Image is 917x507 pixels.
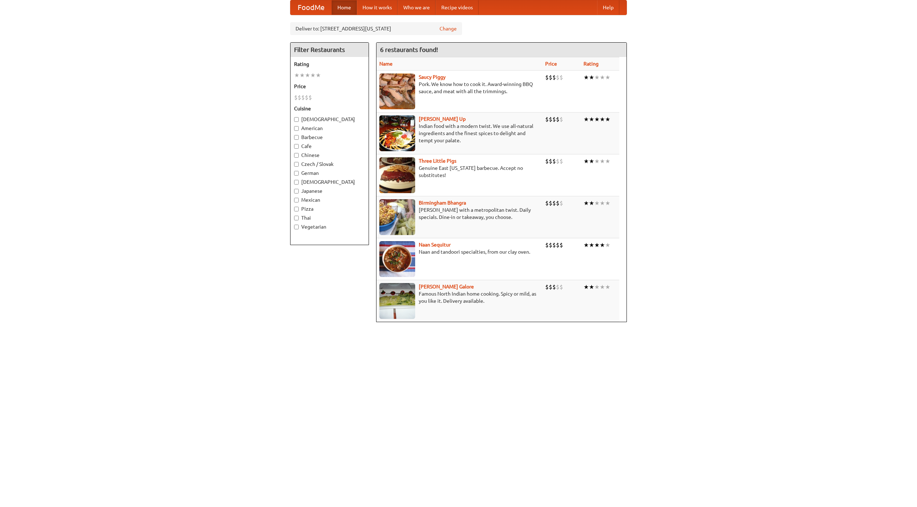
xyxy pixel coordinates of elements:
[584,241,589,249] li: ★
[419,242,451,248] a: Naan Sequitur
[584,61,599,67] a: Rating
[594,115,600,123] li: ★
[379,199,415,235] img: bhangra.jpg
[589,199,594,207] li: ★
[589,283,594,291] li: ★
[419,74,446,80] a: Saucy Piggy
[600,199,605,207] li: ★
[316,71,321,79] li: ★
[294,189,299,193] input: Japanese
[600,73,605,81] li: ★
[294,180,299,185] input: [DEMOGRAPHIC_DATA]
[589,157,594,165] li: ★
[294,94,298,101] li: $
[597,0,619,15] a: Help
[379,73,415,109] img: saucy.jpg
[584,73,589,81] li: ★
[552,241,556,249] li: $
[419,284,474,290] a: [PERSON_NAME] Galore
[294,162,299,167] input: Czech / Slovak
[294,143,365,150] label: Cafe
[600,283,605,291] li: ★
[357,0,398,15] a: How it works
[600,115,605,123] li: ★
[294,152,365,159] label: Chinese
[552,283,556,291] li: $
[419,200,466,206] a: Birmingham Bhangra
[294,105,365,112] h5: Cuisine
[584,283,589,291] li: ★
[605,283,610,291] li: ★
[549,241,552,249] li: $
[584,157,589,165] li: ★
[294,116,365,123] label: [DEMOGRAPHIC_DATA]
[379,61,393,67] a: Name
[419,116,466,122] a: [PERSON_NAME] Up
[552,157,556,165] li: $
[290,22,462,35] div: Deliver to: [STREET_ADDRESS][US_STATE]
[299,71,305,79] li: ★
[294,207,299,211] input: Pizza
[545,115,549,123] li: $
[294,161,365,168] label: Czech / Slovak
[556,73,560,81] li: $
[545,283,549,291] li: $
[294,125,365,132] label: American
[556,199,560,207] li: $
[552,73,556,81] li: $
[294,178,365,186] label: [DEMOGRAPHIC_DATA]
[294,198,299,202] input: Mexican
[440,25,457,32] a: Change
[600,241,605,249] li: ★
[294,144,299,149] input: Cafe
[552,199,556,207] li: $
[605,115,610,123] li: ★
[294,61,365,68] h5: Rating
[594,199,600,207] li: ★
[291,43,369,57] h4: Filter Restaurants
[545,61,557,67] a: Price
[301,94,305,101] li: $
[584,115,589,123] li: ★
[294,134,365,141] label: Barbecue
[584,199,589,207] li: ★
[549,115,552,123] li: $
[549,199,552,207] li: $
[605,73,610,81] li: ★
[379,81,539,95] p: Pork. We know how to cook it. Award-winning BBQ sauce, and meat with all the trimmings.
[379,248,539,255] p: Naan and tandoori specialties, from our clay oven.
[545,241,549,249] li: $
[589,73,594,81] li: ★
[594,241,600,249] li: ★
[589,241,594,249] li: ★
[332,0,357,15] a: Home
[308,94,312,101] li: $
[294,214,365,221] label: Thai
[560,73,563,81] li: $
[305,71,310,79] li: ★
[545,199,549,207] li: $
[419,158,456,164] a: Three Little Pigs
[298,94,301,101] li: $
[294,196,365,204] label: Mexican
[380,46,438,53] ng-pluralize: 6 restaurants found!
[294,71,299,79] li: ★
[294,83,365,90] h5: Price
[379,164,539,179] p: Genuine East [US_STATE] barbecue. Accept no substitutes!
[379,157,415,193] img: littlepigs.jpg
[291,0,332,15] a: FoodMe
[556,157,560,165] li: $
[605,241,610,249] li: ★
[605,199,610,207] li: ★
[379,241,415,277] img: naansequitur.jpg
[294,117,299,122] input: [DEMOGRAPHIC_DATA]
[549,157,552,165] li: $
[552,115,556,123] li: $
[379,290,539,305] p: Famous North Indian home cooking. Spicy or mild, as you like it. Delivery available.
[605,157,610,165] li: ★
[545,73,549,81] li: $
